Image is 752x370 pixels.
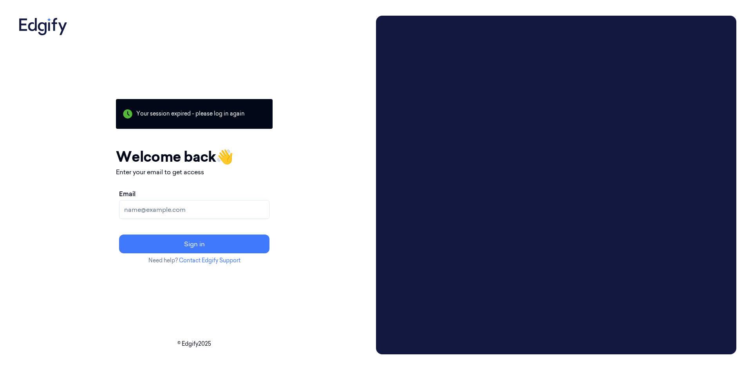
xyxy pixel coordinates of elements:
[116,167,273,177] p: Enter your email to get access
[116,146,273,167] h1: Welcome back 👋
[16,340,373,348] p: © Edgify 2025
[119,189,136,199] label: Email
[179,257,240,264] a: Contact Edgify Support
[119,235,269,253] button: Sign in
[119,200,269,219] input: name@example.com
[116,256,273,265] p: Need help?
[116,99,273,129] div: Your session expired - please log in again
